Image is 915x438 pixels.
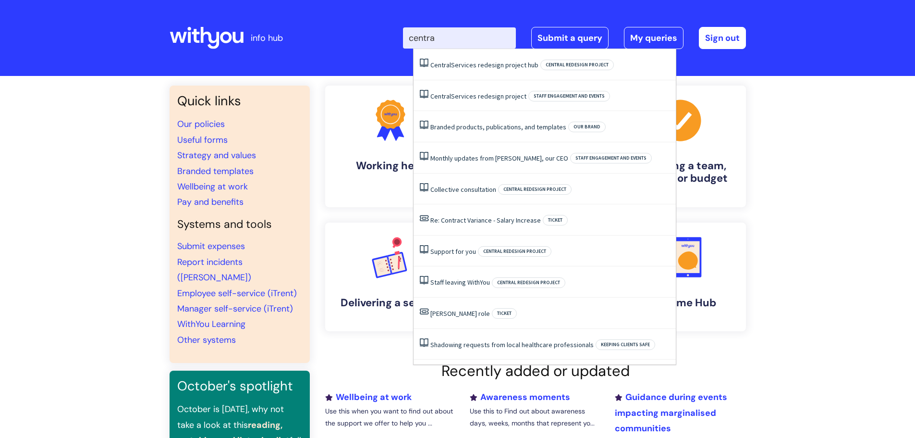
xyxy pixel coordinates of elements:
a: Delivering a service [325,223,456,331]
a: Manager self-service (iTrent) [177,303,293,314]
h2: Recently added or updated [325,362,746,380]
h4: Working here [333,160,448,172]
a: Branded templates [177,165,254,177]
a: Managing a team, building or budget [615,86,746,207]
span: Central redesign project [540,60,614,70]
span: Ticket [492,308,517,319]
p: info hub [251,30,283,46]
span: Staff engagement and events [528,91,610,101]
span: Central redesign project [478,246,551,257]
a: Shadowing requests from local healthcare professionals [430,340,594,349]
span: Central [430,92,451,100]
a: Submit a query [531,27,609,49]
a: Support for you [430,247,476,256]
a: Staff leaving WithYou [430,278,490,287]
h3: October's spotlight [177,378,302,394]
a: My queries [624,27,683,49]
span: Central redesign project [498,184,572,195]
a: Working here [325,86,456,207]
a: Guidance during events impacting marginalised communities [615,391,727,434]
a: CentralServices redesign project hub [430,61,538,69]
a: Submit expenses [177,240,245,252]
a: Wellbeing at work [325,391,412,403]
a: Useful forms [177,134,228,146]
h3: Quick links [177,93,302,109]
a: Other systems [177,334,236,346]
p: Use this when you want to find out about the support we offer to help you ... [325,405,456,429]
a: [PERSON_NAME] role [430,309,490,318]
h4: Welcome Hub [623,297,738,309]
a: Branded products, publications, and templates [430,123,566,131]
div: | - [403,27,746,49]
h4: Systems and tools [177,218,302,231]
a: Collective consultation [430,185,496,194]
span: Keeping clients safe [596,339,655,350]
a: Pay and benefits [177,196,244,208]
a: Report incidents ([PERSON_NAME]) [177,256,251,283]
span: Ticket [543,215,568,225]
a: Sign out [699,27,746,49]
a: WithYou Learning [177,318,245,330]
span: Central redesign project [492,277,565,288]
a: Wellbeing at work [177,181,248,192]
a: Monthly updates from [PERSON_NAME], our CEO [430,154,568,163]
a: Welcome Hub [615,223,746,331]
a: Strategy and values [177,150,256,161]
a: CentralServices redesign project [430,92,526,100]
a: Awareness moments [470,391,570,403]
h4: Delivering a service [333,297,448,309]
a: Re: Contract Variance - Salary Increase [430,216,541,225]
input: Search [403,27,516,49]
span: Our brand [568,122,606,132]
a: Our policies [177,118,225,130]
p: Use this to Find out about awareness days, weeks, months that represent yo... [470,405,600,429]
a: Employee self-service (iTrent) [177,288,297,299]
span: Staff engagement and events [570,153,652,163]
h4: Managing a team, building or budget [623,160,738,185]
span: Central [430,61,451,69]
